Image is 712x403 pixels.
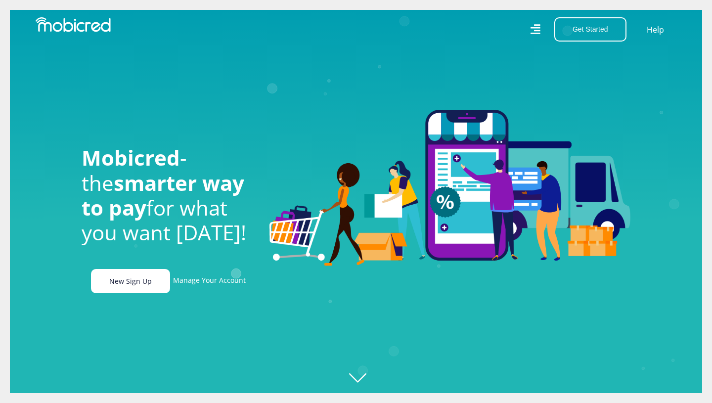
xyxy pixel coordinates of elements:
[82,145,255,245] h1: - the for what you want [DATE]!
[82,169,244,222] span: smarter way to pay
[36,17,111,32] img: Mobicred
[554,17,626,42] button: Get Started
[173,269,246,293] a: Manage Your Account
[91,269,170,293] a: New Sign Up
[82,143,180,172] span: Mobicred
[646,23,665,36] a: Help
[269,110,630,266] img: Welcome to Mobicred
